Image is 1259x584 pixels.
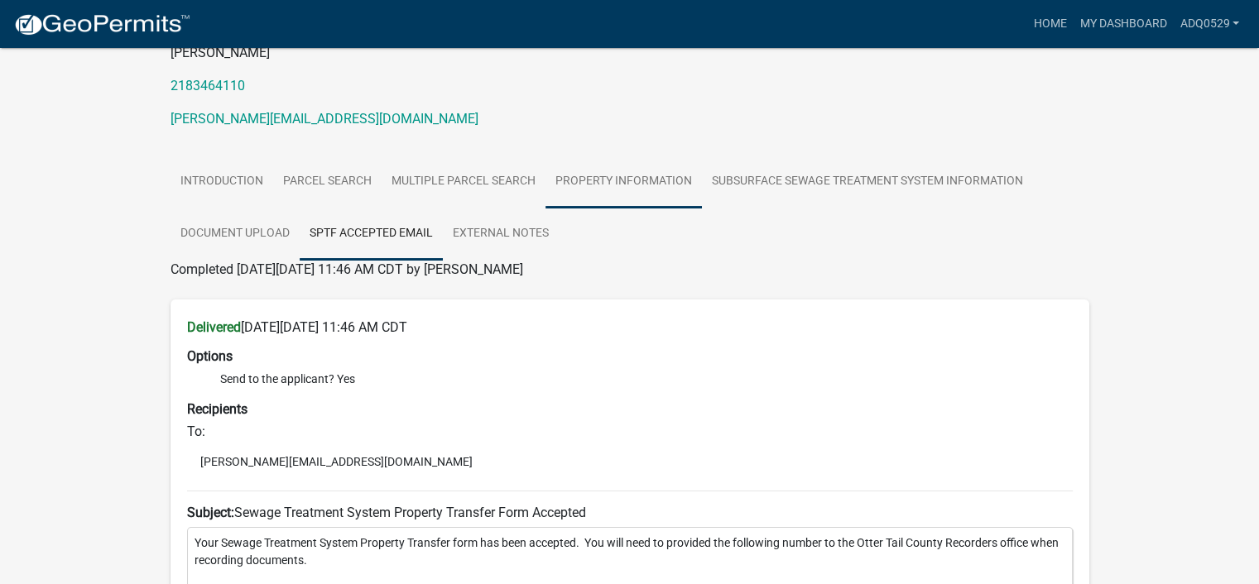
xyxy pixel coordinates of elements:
span: Completed [DATE][DATE] 11:46 AM CDT by [PERSON_NAME] [171,261,523,277]
a: SPTF Accepted Email [300,208,443,261]
a: My Dashboard [1073,8,1173,40]
strong: Options [187,348,233,364]
a: Introduction [171,156,273,208]
a: 2183464110 [171,78,245,93]
h6: To: [187,424,1073,439]
a: [PERSON_NAME][EMAIL_ADDRESS][DOMAIN_NAME] [171,111,478,127]
a: Property Information [545,156,702,208]
h6: Sewage Treatment System Property Transfer Form Accepted [187,505,1073,520]
a: Home [1026,8,1073,40]
h6: [DATE][DATE] 11:46 AM CDT [187,319,1073,335]
a: External Notes [443,208,559,261]
strong: Subject: [187,505,234,520]
p: Your Sewage Treatment System Property Transfer form has been accepted. You will need to provided ... [195,534,1065,569]
a: adq0529 [1173,8,1246,40]
strong: Recipients [187,401,247,417]
a: Parcel search [273,156,382,208]
p: [PERSON_NAME] [171,43,1089,63]
a: Document Upload [171,208,300,261]
a: Multiple Parcel Search [382,156,545,208]
strong: Delivered [187,319,241,335]
a: Subsurface Sewage Treatment System Information [702,156,1033,208]
li: Send to the applicant? Yes [220,371,1073,388]
li: [PERSON_NAME][EMAIL_ADDRESS][DOMAIN_NAME] [187,449,1073,474]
